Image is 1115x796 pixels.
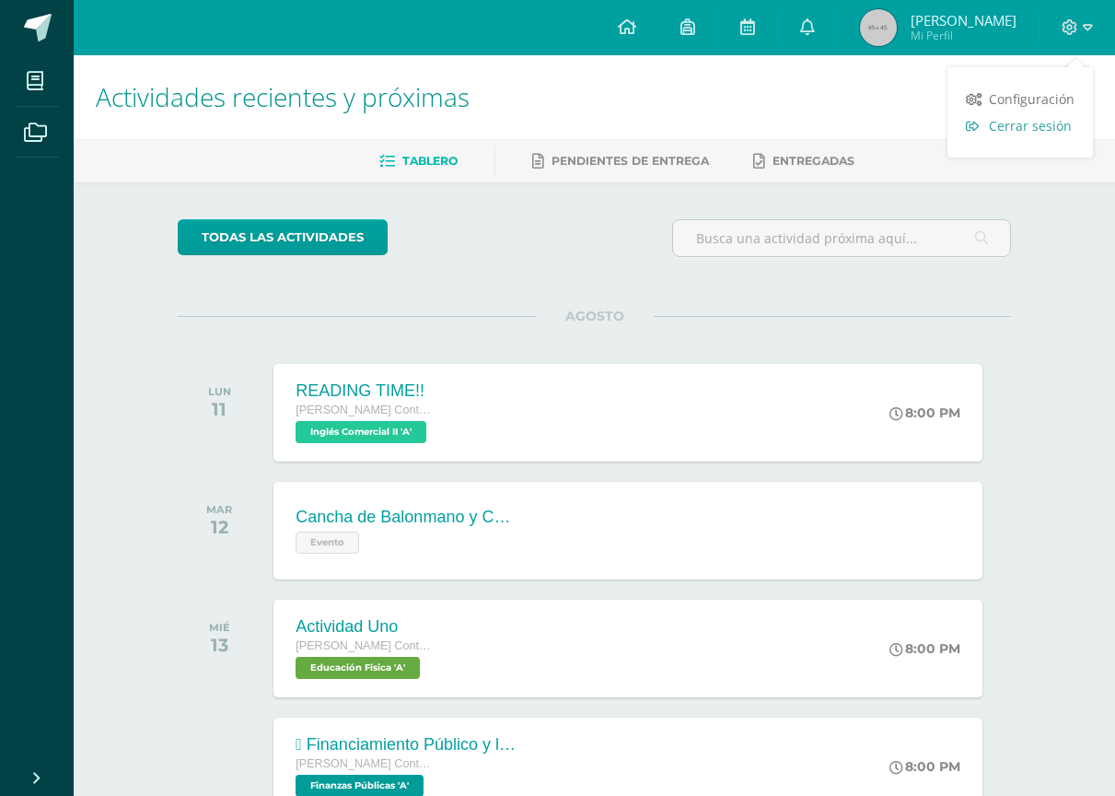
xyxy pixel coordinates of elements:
input: Busca una actividad próxima aquí... [673,220,1010,256]
div: 13 [209,634,230,656]
div: 8:00 PM [889,758,960,775]
div: 8:00 PM [889,640,960,657]
a: Tablero [379,146,458,176]
span: Pendientes de entrega [552,154,709,168]
div: 11 [208,398,231,420]
span: Cerrar sesión [989,117,1072,135]
span: [PERSON_NAME] Contador con Orientación en Computación [296,639,434,652]
a: todas las Actividades [178,219,388,255]
div: Cancha de Balonmano y Contenido [296,508,517,527]
span: Evento [296,532,359,554]
span: Actividades recientes y próximas [96,79,470,114]
div: LUN [208,385,231,398]
img: 45x45 [860,9,897,46]
div: Actividad Uno [296,617,434,637]
div: 8:00 PM [889,404,960,421]
span: Entregadas [772,154,854,168]
div: READING TIME!! [296,381,434,401]
span: Inglés Comercial II 'A' [296,421,426,443]
span: [PERSON_NAME] [911,11,1016,29]
span: [PERSON_NAME] Contador con Orientación en Computación [296,757,434,770]
a: Cerrar sesión [947,112,1093,139]
div: MAR [206,503,232,516]
a: Configuración [947,86,1093,112]
a: Entregadas [753,146,854,176]
span: AGOSTO [536,308,654,324]
div: 12 [206,516,232,538]
span: Tablero [402,154,458,168]
span: [PERSON_NAME] Contador con Orientación en Computación [296,404,434,416]
span: Configuración [989,90,1074,108]
div:  Financiamiento Público y la Política Económica.  Tesorería Nacional. [296,735,517,755]
div: MIÉ [209,621,230,634]
span: Educación Física 'A' [296,657,420,679]
a: Pendientes de entrega [532,146,709,176]
span: Mi Perfil [911,28,1016,43]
